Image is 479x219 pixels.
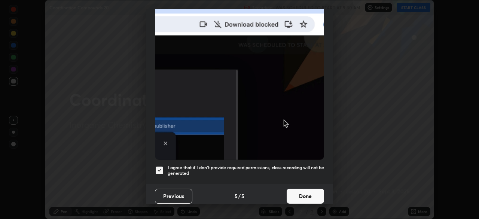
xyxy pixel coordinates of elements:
[241,192,244,200] h4: 5
[235,192,238,200] h4: 5
[155,189,192,204] button: Previous
[238,192,241,200] h4: /
[287,189,324,204] button: Done
[168,165,324,176] h5: I agree that if I don't provide required permissions, class recording will not be generated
